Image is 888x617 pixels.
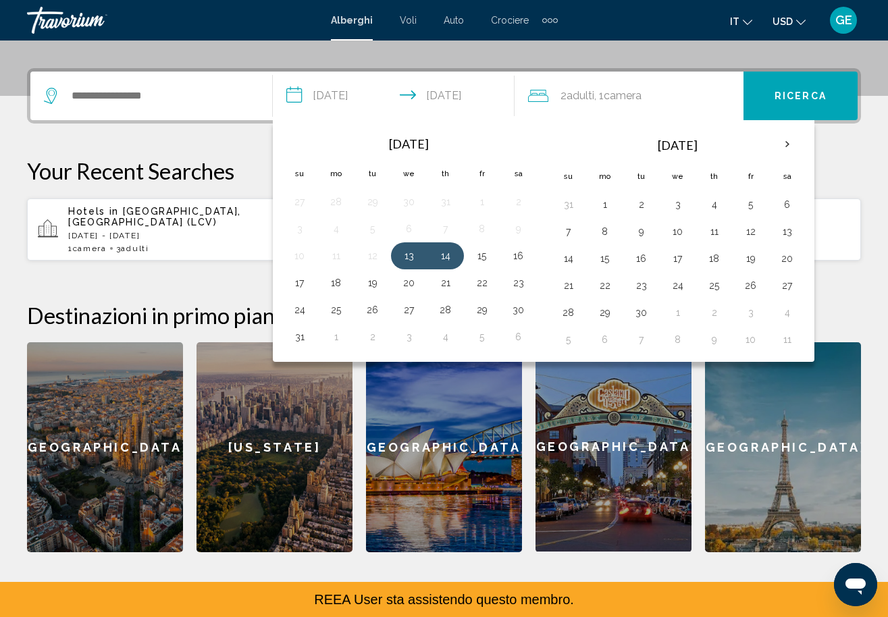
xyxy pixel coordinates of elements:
button: Day 11 [325,246,347,265]
button: Day 10 [667,222,689,241]
button: Change currency [773,11,806,31]
button: Day 3 [740,303,762,322]
button: Day 22 [471,273,493,292]
button: Day 2 [508,192,529,211]
button: Day 30 [398,192,420,211]
button: Day 1 [594,195,616,214]
button: Day 5 [471,327,493,346]
button: Day 6 [594,330,616,349]
button: Ricerca [743,72,858,120]
button: Day 4 [435,327,456,346]
button: Day 4 [325,219,347,238]
button: Day 6 [777,195,798,214]
button: Day 30 [631,303,652,322]
button: Day 7 [631,330,652,349]
button: Day 31 [435,192,456,211]
button: Day 25 [704,276,725,295]
span: Alberghi [331,15,373,26]
button: Day 21 [435,273,456,292]
span: Camera [73,244,107,253]
span: Auto [444,15,464,26]
button: Day 12 [362,246,384,265]
button: Day 19 [362,273,384,292]
button: Day 20 [398,273,420,292]
button: Day 3 [398,327,420,346]
button: Next month [769,129,806,160]
button: Day 29 [362,192,384,211]
button: Day 10 [289,246,311,265]
button: Day 29 [594,303,616,322]
button: Day 3 [289,219,311,238]
button: User Menu [826,6,861,34]
button: Day 8 [594,222,616,241]
span: 3 [116,244,149,253]
span: it [730,16,739,27]
button: Day 27 [777,276,798,295]
button: Day 11 [704,222,725,241]
button: Day 31 [289,327,311,346]
a: [GEOGRAPHIC_DATA] [366,342,522,552]
button: Day 27 [289,192,311,211]
p: [DATE] - [DATE] [68,231,285,240]
button: Day 21 [558,276,579,295]
button: Day 2 [362,327,384,346]
button: Day 29 [471,300,493,319]
button: Day 2 [631,195,652,214]
button: Day 13 [398,246,420,265]
button: Day 28 [558,303,579,322]
button: Day 26 [362,300,384,319]
button: Day 14 [558,249,579,268]
span: GE [835,14,852,27]
button: Day 8 [471,219,493,238]
button: Day 15 [471,246,493,265]
button: Day 11 [777,330,798,349]
button: Day 13 [777,222,798,241]
button: Day 2 [704,303,725,322]
button: Day 25 [325,300,347,319]
button: Day 15 [594,249,616,268]
button: Day 16 [631,249,652,268]
span: Hotels in [68,206,119,217]
button: Day 8 [667,330,689,349]
button: Check-in date: Aug 13, 2025 Check-out date: Aug 14, 2025 [273,72,515,120]
button: Day 23 [631,276,652,295]
iframe: Button to launch messaging window [834,563,877,606]
button: Day 20 [777,249,798,268]
h2: Destinazioni in primo piano [27,302,861,329]
a: [GEOGRAPHIC_DATA] [705,342,861,552]
button: Travelers: 2 adults, 0 children [515,72,743,120]
div: [GEOGRAPHIC_DATA] [27,342,183,552]
button: Day 17 [667,249,689,268]
button: Day 9 [631,222,652,241]
button: Day 4 [704,195,725,214]
p: Your Recent Searches [27,157,861,184]
button: Day 24 [667,276,689,295]
button: Hotels in [GEOGRAPHIC_DATA], [GEOGRAPHIC_DATA] (LCV)[DATE] - [DATE]1Camera3Adulti [27,198,296,261]
a: [GEOGRAPHIC_DATA] [536,342,691,552]
span: 1 [68,244,107,253]
span: Adulti [567,89,594,102]
button: Day 27 [398,300,420,319]
a: Voli [400,15,417,26]
button: Day 3 [667,195,689,214]
button: Day 7 [435,219,456,238]
button: Day 1 [325,327,347,346]
div: [US_STATE] [197,342,352,552]
button: Day 5 [740,195,762,214]
button: Day 6 [398,219,420,238]
span: , 1 [594,86,642,105]
button: Day 24 [289,300,311,319]
span: Crociere [491,15,529,26]
div: Search widget [30,72,858,120]
button: Day 1 [667,303,689,322]
th: [DATE] [318,129,500,159]
button: Day 5 [558,330,579,349]
button: Day 4 [777,303,798,322]
button: Day 12 [740,222,762,241]
button: Day 6 [508,327,529,346]
span: Camera [604,89,642,102]
span: REEA User sta assistendo questo membro. [314,592,574,607]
